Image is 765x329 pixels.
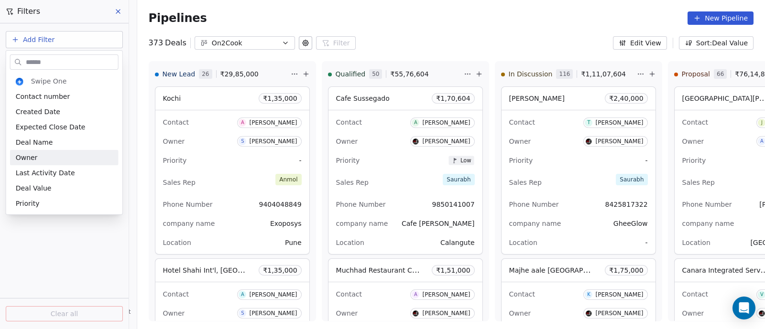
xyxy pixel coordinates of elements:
span: Deal Name [16,138,53,147]
span: Deal Value [16,183,52,193]
span: Created Date [16,107,60,117]
div: Suggestions [10,74,119,211]
span: Expected Close Date [16,122,86,132]
span: Owner [16,153,38,162]
span: Contact number [16,92,70,101]
span: Priority [16,199,40,208]
img: cropped-swipepages4x-32x32.png [16,78,23,85]
span: Swipe One [31,76,67,86]
span: Last Activity Date [16,168,75,178]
